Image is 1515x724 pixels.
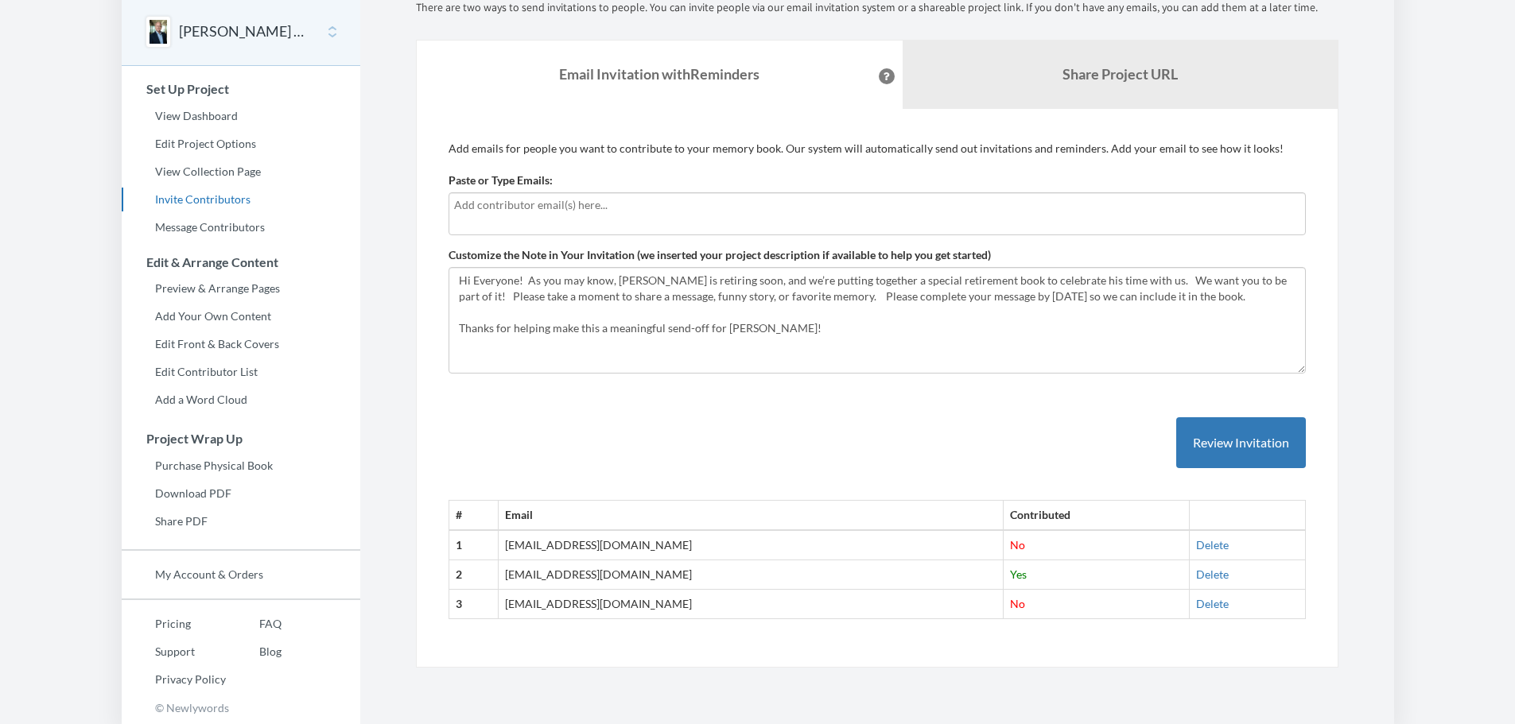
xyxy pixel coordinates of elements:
a: View Dashboard [122,104,360,128]
a: Delete [1196,567,1229,581]
span: No [1010,597,1025,610]
label: Customize the Note in Your Invitation (we inserted your project description if available to help ... [449,247,991,263]
span: Support [32,11,89,25]
th: Contributed [1003,501,1189,530]
a: Delete [1196,538,1229,552]
a: My Account & Orders [122,563,360,587]
h3: Project Wrap Up [122,432,360,446]
td: [EMAIL_ADDRESS][DOMAIN_NAME] [499,560,1003,590]
a: View Collection Page [122,160,360,184]
th: Email [499,501,1003,530]
h3: Edit & Arrange Content [122,255,360,269]
a: Pricing [122,612,226,636]
p: Add emails for people you want to contribute to your memory book. Our system will automatically s... [449,141,1306,157]
a: Preview & Arrange Pages [122,277,360,300]
a: FAQ [226,612,282,636]
a: Invite Contributors [122,188,360,211]
th: 2 [449,560,499,590]
label: Paste or Type Emails: [449,172,553,188]
button: Review Invitation [1176,417,1306,469]
b: Share Project URL [1062,65,1178,83]
td: [EMAIL_ADDRESS][DOMAIN_NAME] [499,590,1003,619]
a: Blog [226,640,282,664]
p: © Newlywords [122,695,360,720]
a: Edit Front & Back Covers [122,332,360,356]
a: Add Your Own Content [122,304,360,328]
span: Yes [1010,567,1027,581]
a: Message Contributors [122,215,360,239]
th: # [449,501,499,530]
a: Edit Contributor List [122,360,360,384]
span: No [1010,538,1025,552]
a: Share PDF [122,509,360,533]
strong: Email Invitation with Reminders [559,65,759,83]
a: Support [122,640,226,664]
a: Privacy Policy [122,668,226,691]
input: Add contributor email(s) here... [454,196,1296,214]
th: 1 [449,530,499,559]
textarea: Hi Everyone! As you may know, [PERSON_NAME] is retiring soon, and we’re putting together a specia... [449,267,1306,374]
th: 3 [449,590,499,619]
a: Purchase Physical Book [122,454,360,478]
a: Edit Project Options [122,132,360,156]
button: [PERSON_NAME] Retirement [179,21,308,42]
td: [EMAIL_ADDRESS][DOMAIN_NAME] [499,530,1003,559]
a: Add a Word Cloud [122,388,360,412]
a: Delete [1196,597,1229,610]
a: Download PDF [122,482,360,505]
h3: Set Up Project [122,82,360,96]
